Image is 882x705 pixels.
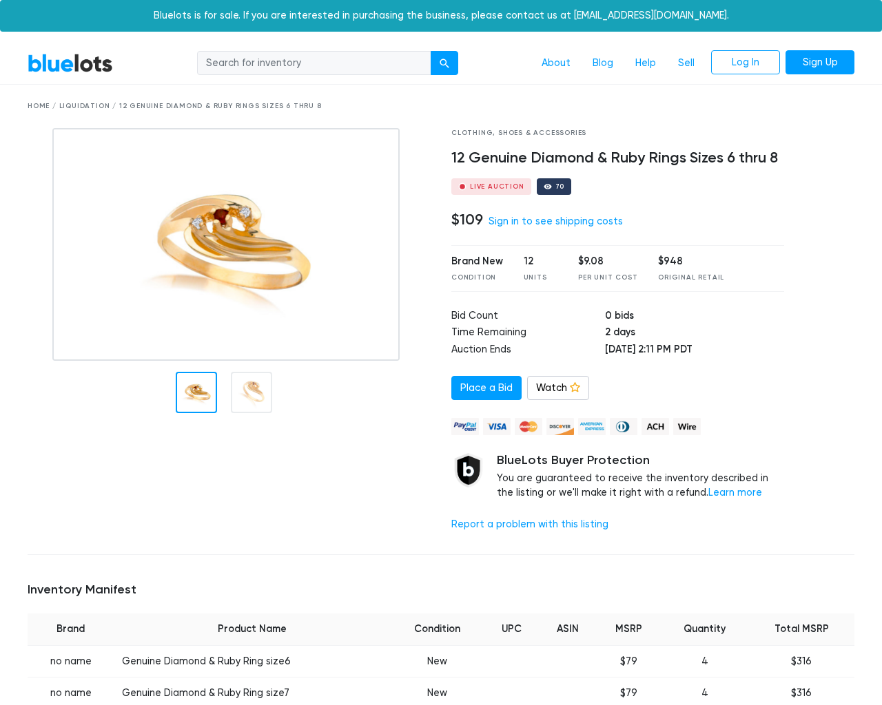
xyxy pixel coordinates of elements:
td: [DATE] 2:11 PM PDT [605,342,784,359]
a: Place a Bid [451,376,522,401]
th: Product Name [114,613,390,645]
div: Home / Liquidation / 12 Genuine Diamond & Ruby Rings Sizes 6 thru 8 [28,101,854,112]
a: Watch [527,376,589,401]
div: Live Auction [470,183,524,190]
a: Sign in to see shipping costs [489,215,623,227]
a: BlueLots [28,53,113,73]
div: Original Retail [658,273,724,283]
div: Brand New [451,254,503,269]
input: Search for inventory [197,51,431,76]
a: Help [624,50,667,76]
h5: Inventory Manifest [28,582,854,598]
td: 2 days [605,325,784,342]
th: Brand [28,613,114,645]
div: $9.08 [578,254,637,269]
a: Report a problem with this listing [451,518,608,530]
img: eba50bd9-b697-42d6-86d2-c161a342f336-1755115884.png [52,128,400,361]
img: american_express-ae2a9f97a040b4b41f6397f7637041a5861d5f99d0716c09922aba4e24c8547d.png [578,418,606,435]
div: Condition [451,273,503,283]
img: visa-79caf175f036a155110d1892330093d4c38f53c55c9ec9e2c3a54a56571784bb.png [483,418,511,435]
td: Bid Count [451,308,605,326]
td: 0 bids [605,308,784,326]
a: Log In [711,50,780,75]
td: $79 [596,645,661,677]
a: Sell [667,50,706,76]
th: UPC [484,613,539,645]
div: Units [524,273,558,283]
img: wire-908396882fe19aaaffefbd8e17b12f2f29708bd78693273c0e28e3a24408487f.png [673,418,701,435]
td: Genuine Diamond & Ruby Ring size6 [114,645,390,677]
th: ASIN [539,613,597,645]
th: MSRP [596,613,661,645]
div: 70 [555,183,565,190]
td: Time Remaining [451,325,605,342]
div: 12 [524,254,558,269]
th: Condition [391,613,484,645]
td: Auction Ends [451,342,605,359]
td: 4 [661,645,748,677]
img: ach-b7992fed28a4f97f893c574229be66187b9afb3f1a8d16a4691d3d3140a8ab00.png [642,418,669,435]
a: Sign Up [786,50,854,75]
a: Blog [582,50,624,76]
img: mastercard-42073d1d8d11d6635de4c079ffdb20a4f30a903dc55d1612383a1b395dd17f39.png [515,418,542,435]
td: $316 [748,645,854,677]
th: Quantity [661,613,748,645]
h4: $109 [451,211,483,229]
td: no name [28,645,114,677]
div: Per Unit Cost [578,273,637,283]
a: About [531,50,582,76]
div: Clothing, Shoes & Accessories [451,128,784,138]
td: New [391,645,484,677]
th: Total MSRP [748,613,854,645]
img: discover-82be18ecfda2d062aad2762c1ca80e2d36a4073d45c9e0ffae68cd515fbd3d32.png [546,418,574,435]
h4: 12 Genuine Diamond & Ruby Rings Sizes 6 thru 8 [451,149,784,167]
div: $948 [658,254,724,269]
h5: BlueLots Buyer Protection [497,453,784,468]
div: You are guaranteed to receive the inventory described in the listing or we'll make it right with ... [497,453,784,501]
img: diners_club-c48f30131b33b1bb0e5d0e2dbd43a8bea4cb12cb2961413e2f4250e06c020426.png [610,418,637,435]
a: Learn more [708,487,762,498]
img: buyer_protection_shield-3b65640a83011c7d3ede35a8e5a80bfdfaa6a97447f0071c1475b91a4b0b3d01.png [451,453,486,487]
img: paypal_credit-80455e56f6e1299e8d57f40c0dcee7b8cd4ae79b9eccbfc37e2480457ba36de9.png [451,418,479,435]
